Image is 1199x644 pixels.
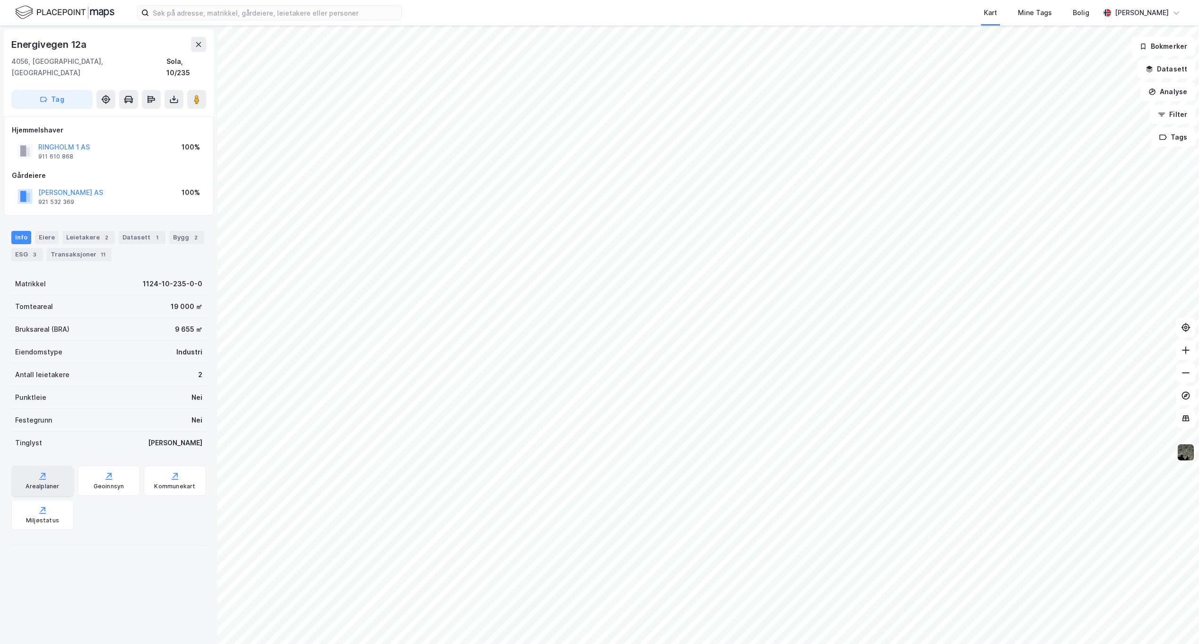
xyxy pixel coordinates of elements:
[15,278,46,290] div: Matrikkel
[171,301,202,312] div: 19 000 ㎡
[1177,443,1195,461] img: 9k=
[15,369,70,380] div: Antall leietakere
[191,233,200,242] div: 2
[1018,7,1052,18] div: Mine Tags
[1138,60,1195,79] button: Datasett
[11,90,93,109] button: Tag
[1073,7,1089,18] div: Bolig
[1152,599,1199,644] iframe: Chat Widget
[30,250,39,259] div: 3
[15,301,53,312] div: Tomteareal
[15,437,42,449] div: Tinglyst
[119,231,165,244] div: Datasett
[182,141,200,153] div: 100%
[12,170,206,181] div: Gårdeiere
[1131,37,1195,56] button: Bokmerker
[152,233,162,242] div: 1
[94,483,124,490] div: Geoinnsyn
[191,415,202,426] div: Nei
[1150,105,1195,124] button: Filter
[38,198,74,206] div: 921 532 369
[12,124,206,136] div: Hjemmelshaver
[1140,82,1195,101] button: Analyse
[154,483,195,490] div: Kommunekart
[175,324,202,335] div: 9 655 ㎡
[26,483,59,490] div: Arealplaner
[38,153,73,160] div: 911 610 868
[1152,599,1199,644] div: Chatt-widget
[11,37,88,52] div: Energivegen 12a
[176,346,202,358] div: Industri
[1151,128,1195,147] button: Tags
[11,248,43,261] div: ESG
[35,231,59,244] div: Eiere
[191,392,202,403] div: Nei
[15,415,52,426] div: Festegrunn
[15,346,62,358] div: Eiendomstype
[198,369,202,380] div: 2
[149,6,401,20] input: Søk på adresse, matrikkel, gårdeiere, leietakere eller personer
[62,231,115,244] div: Leietakere
[166,56,206,79] div: Sola, 10/235
[143,278,202,290] div: 1124-10-235-0-0
[47,248,112,261] div: Transaksjoner
[984,7,997,18] div: Kart
[15,392,46,403] div: Punktleie
[169,231,204,244] div: Bygg
[26,517,59,524] div: Miljøstatus
[182,187,200,198] div: 100%
[102,233,111,242] div: 2
[11,56,166,79] div: 4056, [GEOGRAPHIC_DATA], [GEOGRAPHIC_DATA]
[148,437,202,449] div: [PERSON_NAME]
[15,324,70,335] div: Bruksareal (BRA)
[1115,7,1169,18] div: [PERSON_NAME]
[98,250,108,259] div: 11
[11,231,31,244] div: Info
[15,4,114,21] img: logo.f888ab2527a4732fd821a326f86c7f29.svg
